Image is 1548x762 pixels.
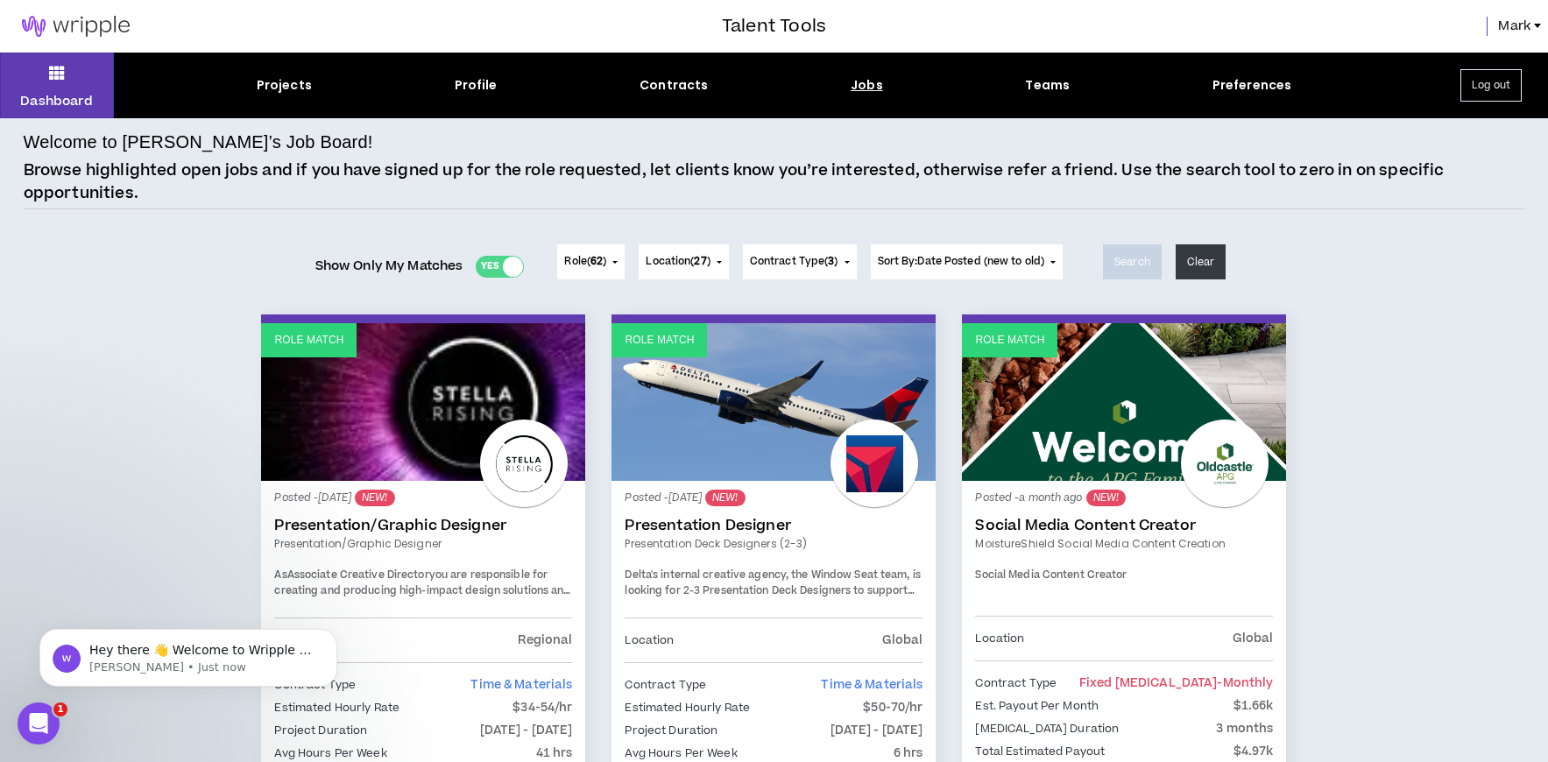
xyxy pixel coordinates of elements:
strong: Associate Creative Director [287,568,429,582]
iframe: Intercom notifications message [13,592,364,715]
p: Browse highlighted open jobs and if you have signed up for the role requested, let clients know y... [24,159,1525,204]
p: Global [1233,629,1274,648]
div: Contracts [640,76,708,95]
span: Social Media Content Creator [975,568,1127,582]
p: $34-54/hr [512,698,572,717]
span: Location ( ) [646,254,710,270]
span: Role ( ) [564,254,606,270]
button: Sort By:Date Posted (new to old) [871,244,1064,279]
p: Project Duration [274,721,367,740]
a: Role Match [261,323,585,481]
button: Log out [1460,69,1522,102]
p: Location [975,629,1024,648]
p: Dashboard [20,92,93,110]
a: Presentation/Graphic Designer [274,536,572,552]
a: Role Match [962,323,1286,481]
span: 62 [590,254,603,269]
div: Profile [455,76,498,95]
p: Location [625,631,674,650]
p: Global [882,631,923,650]
div: Teams [1025,76,1070,95]
p: Role Match [975,332,1044,349]
span: - monthly [1217,674,1273,692]
span: 3 [828,254,834,269]
div: Projects [257,76,312,95]
p: [DATE] - [DATE] [831,721,923,740]
iframe: Intercom live chat [18,702,60,744]
span: Delta's internal creative agency, the Window Seat team, is looking for 2-3 Presentation Deck Desi... [625,568,920,629]
p: Regional [518,631,572,650]
p: Posted - [DATE] [274,490,572,506]
span: Time & Materials [821,676,922,694]
p: $50-70/hr [863,698,922,717]
a: Presentation Designer [625,517,922,534]
p: [DATE] - [DATE] [480,721,573,740]
sup: NEW! [705,490,745,506]
sup: NEW! [355,490,394,506]
button: Contract Type(3) [743,244,857,279]
h4: Welcome to [PERSON_NAME]’s Job Board! [24,129,373,155]
span: Show Only My Matches [315,253,463,279]
p: Est. Payout Per Month [975,696,1099,716]
span: 27 [694,254,706,269]
span: Fixed [MEDICAL_DATA] [1079,674,1274,692]
button: Role(62) [557,244,625,279]
p: Contract Type [625,675,706,695]
span: Contract Type ( ) [750,254,838,270]
a: Social Media Content Creator [975,517,1273,534]
p: Posted - a month ago [975,490,1273,506]
span: Sort By: Date Posted (new to old) [878,254,1045,269]
span: Time & Materials [470,676,572,694]
div: Preferences [1212,76,1292,95]
span: Mark [1498,17,1530,36]
a: Role Match [611,323,936,481]
span: 1 [53,702,67,716]
h3: Talent Tools [722,13,826,39]
p: Contract Type [975,674,1057,693]
p: Posted - [DATE] [625,490,922,506]
p: Role Match [274,332,343,349]
p: Total Estimated Payout [975,742,1105,761]
p: Estimated Hourly Rate [625,698,750,717]
a: Presentation Deck Designers (2-3) [625,536,922,552]
a: MoistureShield Social Media Content Creation [975,536,1273,552]
span: As [274,568,286,582]
button: Search [1103,244,1162,279]
sup: NEW! [1086,490,1126,506]
p: $1.66k [1233,696,1274,716]
button: Location(27) [639,244,728,279]
button: Clear [1176,244,1226,279]
p: Role Match [625,332,694,349]
a: Presentation/Graphic Designer [274,517,572,534]
p: [MEDICAL_DATA] Duration [975,719,1119,738]
p: Project Duration [625,721,717,740]
p: $4.97k [1233,742,1274,761]
p: 3 months [1216,719,1273,738]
